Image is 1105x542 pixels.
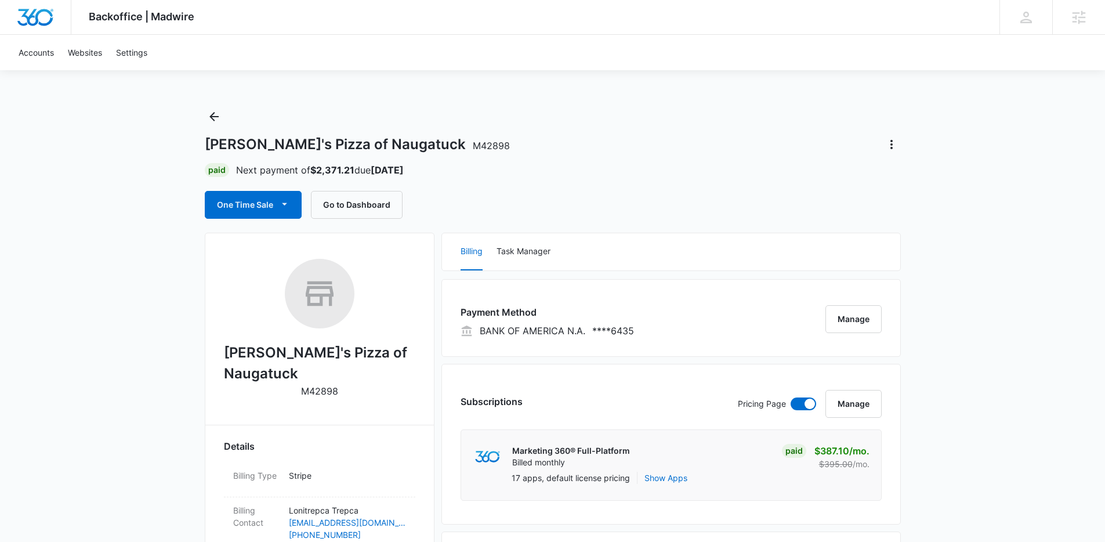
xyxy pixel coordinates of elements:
[236,163,404,177] p: Next payment of due
[512,472,630,484] p: 17 apps, default license pricing
[311,191,403,219] button: Go to Dashboard
[497,233,550,270] button: Task Manager
[473,140,510,151] span: M42898
[205,163,229,177] div: Paid
[461,305,634,319] h3: Payment Method
[461,395,523,409] h3: Subscriptions
[205,136,510,153] h1: [PERSON_NAME]'s Pizza of Naugatuck
[233,504,280,529] dt: Billing Contact
[205,191,302,219] button: One Time Sale
[224,439,255,453] span: Details
[224,462,415,497] div: Billing TypeStripe
[849,445,869,457] span: /mo.
[825,390,882,418] button: Manage
[782,444,806,458] div: Paid
[475,451,500,463] img: marketing360Logo
[224,342,415,384] h2: [PERSON_NAME]'s Pizza of Naugatuck
[644,472,687,484] button: Show Apps
[233,469,280,482] dt: Billing Type
[371,164,404,176] strong: [DATE]
[205,107,223,126] button: Back
[480,324,585,338] p: BANK OF AMERICA N.A.
[512,445,630,457] p: Marketing 360® Full-Platform
[882,135,901,154] button: Actions
[461,233,483,270] button: Billing
[825,305,882,333] button: Manage
[738,398,786,410] p: Pricing Page
[310,164,354,176] strong: $2,371.21
[89,10,194,23] span: Backoffice | Madwire
[289,469,406,482] p: Stripe
[289,504,406,516] p: Lonitrepca Trepca
[512,457,630,468] p: Billed monthly
[109,35,154,70] a: Settings
[819,459,853,469] s: $395.00
[12,35,61,70] a: Accounts
[61,35,109,70] a: Websites
[289,529,406,541] a: [PHONE_NUMBER]
[814,444,869,458] p: $387.10
[289,516,406,529] a: [EMAIL_ADDRESS][DOMAIN_NAME]
[301,384,338,398] p: M42898
[853,459,869,469] span: /mo.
